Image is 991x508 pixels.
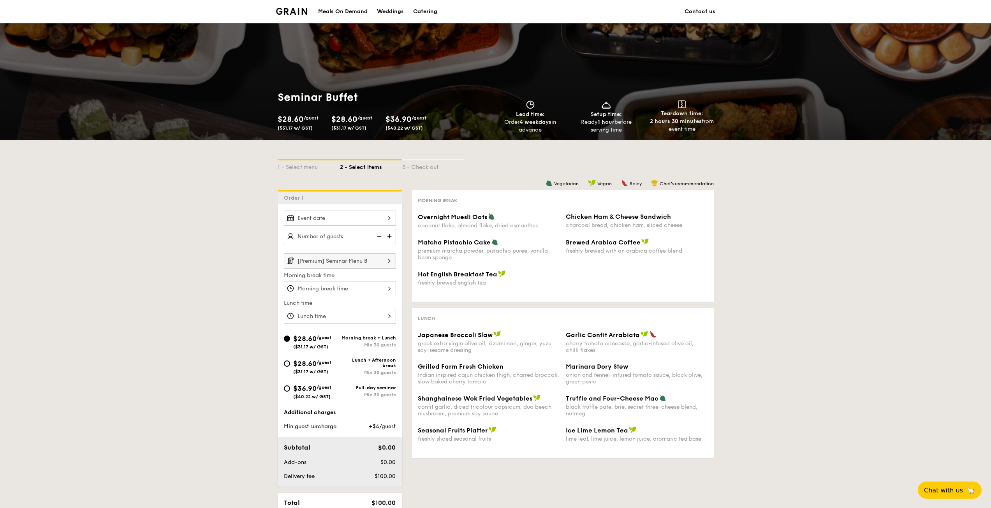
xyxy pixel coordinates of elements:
[554,181,579,186] span: Vegetarian
[402,160,465,171] div: 3 - Check out
[418,436,560,442] div: freshly sliced seasonal fruits
[496,118,565,134] div: Order in advance
[650,118,702,125] strong: 2 hours 30 minutes
[340,392,396,397] div: Min 30 guests
[276,8,308,15] img: Grain
[385,115,412,124] span: $36.90
[678,100,686,108] img: icon-teardown.65201eee.svg
[418,279,560,286] div: freshly brewed english tea
[340,385,396,390] div: Full-day seminar
[651,179,658,186] img: icon-chef-hat.a58ddaea.svg
[284,459,306,466] span: Add-ons
[340,357,396,368] div: Lunch + Afternoon break
[566,222,708,229] div: charcoal bread, chicken ham, sliced cheese
[588,179,596,186] img: icon-vegan.f8ff3823.svg
[418,271,497,278] span: Hot English Breakfast Tea
[373,229,384,244] img: icon-reduce.1d2dbef1.svg
[284,385,290,392] input: $36.90/guest($40.22 w/ GST)Full-day seminarMin 30 guests
[284,409,396,417] div: Additional charges
[566,436,708,442] div: lime leaf, lime juice, lemon juice, aromatic tea base
[489,426,496,433] img: icon-vegan.f8ff3823.svg
[418,363,503,370] span: Grilled Farm Fresh Chicken
[385,125,423,131] span: ($40.22 w/ GST)
[516,111,545,118] span: Lead time:
[375,473,396,480] span: $100.00
[659,394,666,401] img: icon-vegetarian.fe4039eb.svg
[597,181,612,186] span: Vegan
[284,281,396,296] input: Morning break time
[331,125,366,131] span: ($31.17 w/ GST)
[340,342,396,348] div: Min 30 guests
[418,239,491,246] span: Matcha Pistachio Cake
[918,482,982,499] button: Chat with us🦙
[340,370,396,375] div: Min 30 guests
[412,115,426,121] span: /guest
[650,331,657,338] img: icon-spicy.37a8142b.svg
[566,372,708,385] div: onion and fennel-infused tomato sauce, black olive, green pesto
[284,229,396,244] input: Number of guests
[418,316,435,321] span: Lunch
[278,115,304,124] span: $28.60
[384,229,396,244] img: icon-add.58712e84.svg
[418,331,493,339] span: Japanese Broccoli Slaw
[418,213,487,221] span: Overnight Muesli Oats
[660,181,714,186] span: Chef's recommendation
[317,335,331,340] span: /guest
[293,359,317,368] span: $28.60
[641,238,649,245] img: icon-vegan.f8ff3823.svg
[546,179,553,186] img: icon-vegetarian.fe4039eb.svg
[276,8,308,15] a: Logotype
[418,404,560,417] div: confit garlic, diced tricolour capsicum, duo beech mushroom, premium soy sauce
[293,344,328,350] span: ($31.17 w/ GST)
[418,198,457,203] span: Morning break
[571,118,641,134] div: Ready before serving time
[566,363,628,370] span: Marinara Dory Stew
[566,427,628,434] span: Ice Lime Lemon Tea
[418,222,560,229] div: coconut flake, almond flake, dried osmanthus
[304,115,319,121] span: /guest
[498,270,506,277] img: icon-vegan.f8ff3823.svg
[284,336,290,342] input: $28.60/guest($31.17 w/ GST)Morning break + LunchMin 30 guests
[284,473,315,480] span: Delivery fee
[641,331,648,338] img: icon-vegan.f8ff3823.svg
[591,111,622,118] span: Setup time:
[278,125,313,131] span: ($31.17 w/ GST)
[284,211,396,226] input: Event date
[630,181,642,186] span: Spicy
[380,459,396,466] span: $0.00
[600,100,612,109] img: icon-dish.430c3a2e.svg
[383,253,396,268] img: icon-chevron-right.3c0dfbd6.svg
[566,213,671,220] span: Chicken Ham & Cheese Sandwich
[566,239,641,246] span: Brewed Arabica Coffee
[284,360,290,367] input: $28.60/guest($31.17 w/ GST)Lunch + Afternoon breakMin 30 guests
[284,499,300,506] span: Total
[293,369,328,374] span: ($31.17 w/ GST)
[566,404,708,417] div: black truffle pate, brie, secret three-cheese blend, nutmeg
[525,100,536,109] img: icon-clock.2db775ea.svg
[317,360,331,365] span: /guest
[566,395,658,402] span: Truffle and Four-Cheese Mac
[418,427,488,434] span: Seasonal Fruits Platter
[278,160,340,171] div: 1 - Select menu
[491,238,498,245] img: icon-vegetarian.fe4039eb.svg
[566,248,708,254] div: freshly brewed with an arabica coffee blend
[418,248,560,261] div: premium matcha powder, pistachio puree, vanilla bean sponge
[371,499,396,506] span: $100.00
[293,384,317,393] span: $36.90
[598,119,614,125] strong: 1 hour
[284,444,310,451] span: Subtotal
[418,372,560,385] div: Indian inspired cajun chicken thigh, charred broccoli, slow baked cherry tomato
[418,395,532,402] span: Shanghainese Wok Fried Vegetables
[378,444,396,451] span: $0.00
[661,110,703,117] span: Teardown time:
[331,115,357,124] span: $28.60
[966,486,975,495] span: 🦙
[293,334,317,343] span: $28.60
[369,423,396,430] span: +$4/guest
[357,115,372,121] span: /guest
[629,426,637,433] img: icon-vegan.f8ff3823.svg
[418,340,560,353] div: greek extra virgin olive oil, kizami nori, ginger, yuzu soy-sesame dressing
[488,213,495,220] img: icon-vegetarian.fe4039eb.svg
[284,309,396,324] input: Lunch time
[293,394,331,399] span: ($40.22 w/ GST)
